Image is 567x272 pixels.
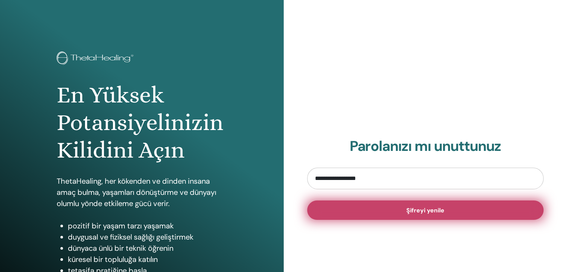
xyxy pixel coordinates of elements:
[68,220,227,231] li: pozitif bir yaşam tarzı yaşamak
[68,231,227,243] li: duygusal ve fiziksel sağlığı geliştirmek
[68,254,227,265] li: küresel bir topluluğa katılın
[57,175,227,209] p: ThetaHealing, her kökenden ve dinden insana amaç bulma, yaşamları dönüştürme ve dünyayı olumlu yö...
[68,243,227,254] li: dünyaca ünlü bir teknik öğrenin
[406,206,444,214] span: Şifreyi yenile
[307,200,544,220] button: Şifreyi yenile
[57,81,227,164] h1: En Yüksek Potansiyelinizin Kilidini Açın
[307,138,544,155] h2: Parolanızı mı unuttunuz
